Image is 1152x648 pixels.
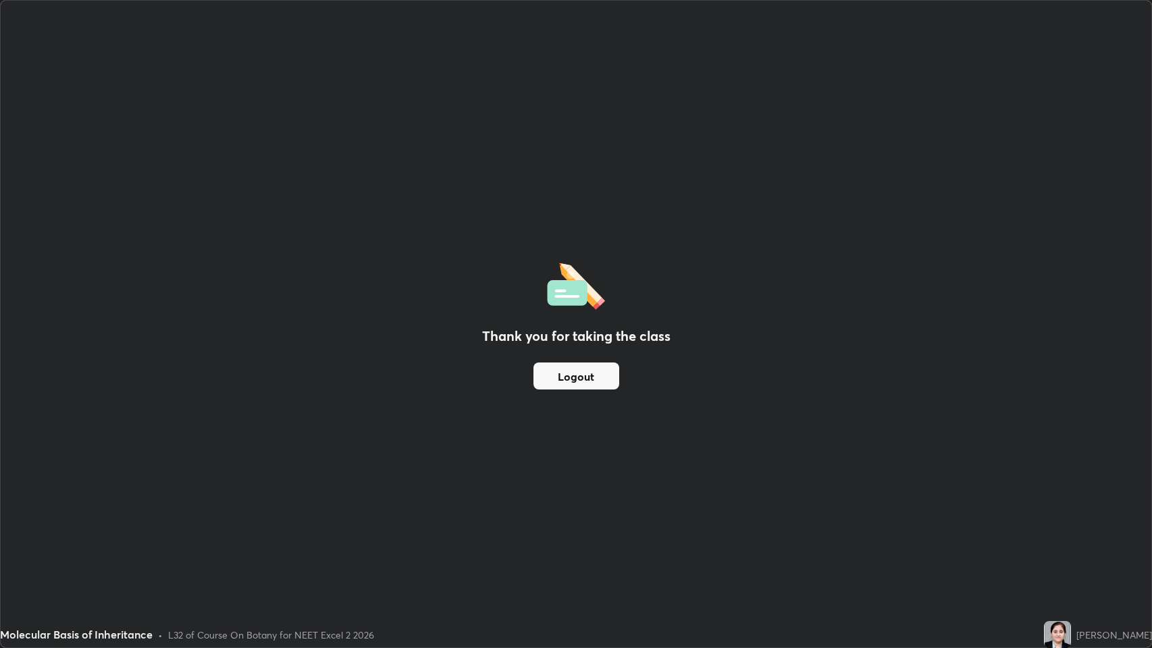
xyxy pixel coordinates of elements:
[1044,621,1071,648] img: b22a7a3a0eec4d5ca54ced57e8c01dd8.jpg
[158,628,163,642] div: •
[547,259,605,310] img: offlineFeedback.1438e8b3.svg
[168,628,374,642] div: L32 of Course On Botany for NEET Excel 2 2026
[533,362,619,389] button: Logout
[1076,628,1152,642] div: [PERSON_NAME]
[482,326,671,346] h2: Thank you for taking the class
